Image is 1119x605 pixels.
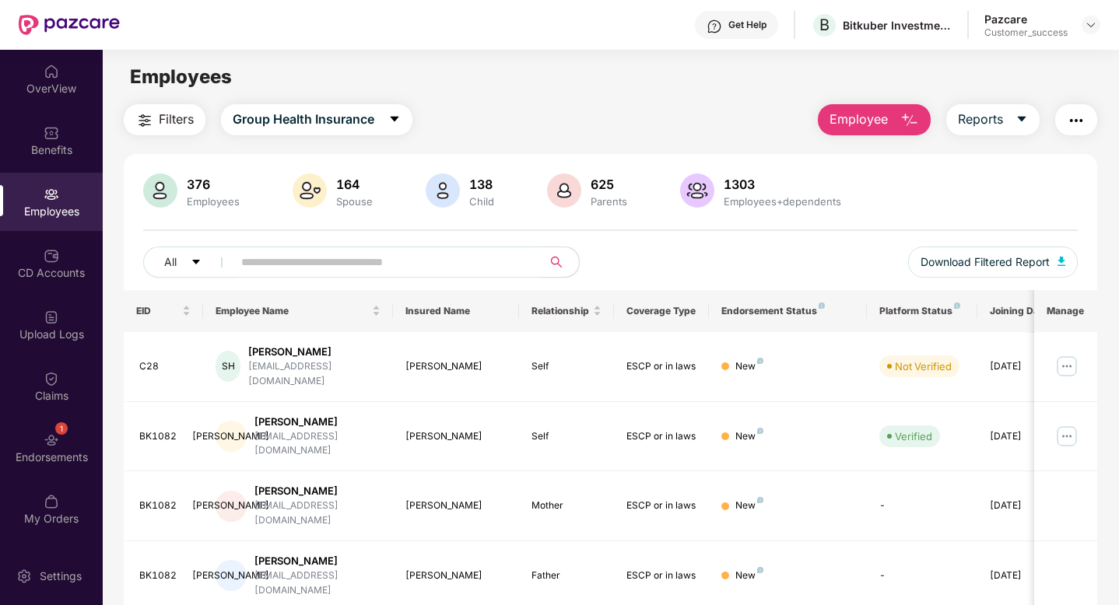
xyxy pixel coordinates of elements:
[44,309,59,325] img: svg+xml;base64,PHN2ZyBpZD0iVXBsb2FkX0xvZ3MiIGRhdGEtbmFtZT0iVXBsb2FkIExvZ3MiIHhtbG5zPSJodHRwOi8vd3...
[531,429,602,444] div: Self
[895,358,952,374] div: Not Verified
[990,568,1060,583] div: [DATE]
[921,254,1050,271] span: Download Filtered Report
[405,429,507,444] div: [PERSON_NAME]
[867,471,977,541] td: -
[1034,290,1097,332] th: Manage
[757,358,763,364] img: svg+xml;base64,PHN2ZyB4bWxucz0iaHR0cDovL3d3dy53My5vcmcvMjAwMC9zdmciIHdpZHRoPSI4IiBoZWlnaHQ9IjgiIH...
[55,422,68,435] div: 1
[136,305,179,317] span: EID
[984,12,1068,26] div: Pazcare
[531,568,602,583] div: Father
[1016,113,1028,127] span: caret-down
[626,359,696,374] div: ESCP or in laws
[588,177,630,192] div: 625
[818,104,931,135] button: Employee
[393,290,520,332] th: Insured Name
[614,290,709,332] th: Coverage Type
[819,302,825,309] img: svg+xml;base64,PHN2ZyB4bWxucz0iaHR0cDovL3d3dy53My5vcmcvMjAwMC9zdmciIHdpZHRoPSI4IiBoZWlnaHQ9IjgiIH...
[254,429,381,459] div: [EMAIL_ADDRESS][DOMAIN_NAME]
[216,351,241,382] div: SH
[757,497,763,503] img: svg+xml;base64,PHN2ZyB4bWxucz0iaHR0cDovL3d3dy53My5vcmcvMjAwMC9zdmciIHdpZHRoPSI4IiBoZWlnaHQ9IjgiIH...
[541,247,580,278] button: search
[735,498,763,513] div: New
[124,104,205,135] button: Filters
[139,498,191,513] div: BK1082
[19,15,120,35] img: New Pazcare Logo
[588,195,630,208] div: Parents
[44,187,59,202] img: svg+xml;base64,PHN2ZyBpZD0iRW1wbG95ZWVzIiB4bWxucz0iaHR0cDovL3d3dy53My5vcmcvMjAwMC9zdmciIHdpZHRoPS...
[254,484,381,498] div: [PERSON_NAME]
[626,568,696,583] div: ESCP or in laws
[984,26,1068,39] div: Customer_success
[139,568,191,583] div: BK1082
[143,247,238,278] button: Allcaret-down
[1067,111,1086,130] img: svg+xml;base64,PHN2ZyB4bWxucz0iaHR0cDovL3d3dy53My5vcmcvMjAwMC9zdmciIHdpZHRoPSIyNCIgaGVpZ2h0PSIyNC...
[735,429,763,444] div: New
[216,305,369,317] span: Employee Name
[184,177,243,192] div: 376
[531,498,602,513] div: Mother
[203,290,393,332] th: Employee Name
[130,65,232,88] span: Employees
[254,498,381,528] div: [EMAIL_ADDRESS][DOMAIN_NAME]
[519,290,614,332] th: Relationship
[958,110,1003,129] span: Reports
[44,248,59,264] img: svg+xml;base64,PHN2ZyBpZD0iQ0RfQWNjb3VudHMiIGRhdGEtbmFtZT0iQ0QgQWNjb3VudHMiIHhtbG5zPSJodHRwOi8vd3...
[35,568,86,584] div: Settings
[531,359,602,374] div: Self
[1085,19,1097,31] img: svg+xml;base64,PHN2ZyBpZD0iRHJvcGRvd24tMzJ4MzIiIHhtbG5zPSJodHRwOi8vd3d3LnczLm9yZy8yMDAwL3N2ZyIgd2...
[293,173,327,208] img: svg+xml;base64,PHN2ZyB4bWxucz0iaHR0cDovL3d3dy53My5vcmcvMjAwMC9zdmciIHhtbG5zOnhsaW5rPSJodHRwOi8vd3...
[388,113,401,127] span: caret-down
[44,64,59,79] img: svg+xml;base64,PHN2ZyBpZD0iSG9tZSIgeG1sbnM9Imh0dHA6Ly93d3cudzMub3JnLzIwMDAvc3ZnIiB3aWR0aD0iMjAiIG...
[143,173,177,208] img: svg+xml;base64,PHN2ZyB4bWxucz0iaHR0cDovL3d3dy53My5vcmcvMjAwMC9zdmciIHhtbG5zOnhsaW5rPSJodHRwOi8vd3...
[531,305,590,317] span: Relationship
[44,125,59,141] img: svg+xml;base64,PHN2ZyBpZD0iQmVuZWZpdHMiIHhtbG5zPSJodHRwOi8vd3d3LnczLm9yZy8yMDAwL3N2ZyIgd2lkdGg9Ij...
[135,111,154,130] img: svg+xml;base64,PHN2ZyB4bWxucz0iaHR0cDovL3d3dy53My5vcmcvMjAwMC9zdmciIHdpZHRoPSIyNCIgaGVpZ2h0PSIyNC...
[830,110,888,129] span: Employee
[248,344,380,359] div: [PERSON_NAME]
[466,177,497,192] div: 138
[977,290,1072,332] th: Joining Date
[626,498,696,513] div: ESCP or in laws
[333,177,376,192] div: 164
[843,18,952,33] div: Bitkuber Investments Pvt Limited
[184,195,243,208] div: Employees
[44,371,59,386] img: svg+xml;base64,PHN2ZyBpZD0iQ2xhaW0iIHhtbG5zPSJodHRwOi8vd3d3LnczLm9yZy8yMDAwL3N2ZyIgd2lkdGg9IjIwIi...
[757,567,763,573] img: svg+xml;base64,PHN2ZyB4bWxucz0iaHR0cDovL3d3dy53My5vcmcvMjAwMC9zdmciIHdpZHRoPSI4IiBoZWlnaHQ9IjgiIH...
[721,195,844,208] div: Employees+dependents
[466,195,497,208] div: Child
[405,498,507,513] div: [PERSON_NAME]
[541,256,571,268] span: search
[1054,424,1079,449] img: manageButton
[1058,257,1065,266] img: svg+xml;base64,PHN2ZyB4bWxucz0iaHR0cDovL3d3dy53My5vcmcvMjAwMC9zdmciIHhtbG5zOnhsaW5rPSJodHRwOi8vd3...
[908,247,1078,278] button: Download Filtered Report
[990,429,1060,444] div: [DATE]
[721,305,854,317] div: Endorsement Status
[44,432,59,448] img: svg+xml;base64,PHN2ZyBpZD0iRW5kb3JzZW1lbnRzIiB4bWxucz0iaHR0cDovL3d3dy53My5vcmcvMjAwMC9zdmciIHdpZH...
[216,491,247,522] div: [PERSON_NAME]
[254,414,381,429] div: [PERSON_NAME]
[819,16,830,34] span: B
[333,195,376,208] div: Spouse
[16,568,32,584] img: svg+xml;base64,PHN2ZyBpZD0iU2V0dGluZy0yMHgyMCIgeG1sbnM9Imh0dHA6Ly93d3cudzMub3JnLzIwMDAvc3ZnIiB3aW...
[721,177,844,192] div: 1303
[757,428,763,434] img: svg+xml;base64,PHN2ZyB4bWxucz0iaHR0cDovL3d3dy53My5vcmcvMjAwMC9zdmciIHdpZHRoPSI4IiBoZWlnaHQ9IjgiIH...
[254,554,381,568] div: [PERSON_NAME]
[139,429,191,444] div: BK1082
[44,494,59,509] img: svg+xml;base64,PHN2ZyBpZD0iTXlfT3JkZXJzIiBkYXRhLW5hbWU9Ik15IE9yZGVycyIgeG1sbnM9Imh0dHA6Ly93d3cudz...
[221,104,412,135] button: Group Health Insurancecaret-down
[405,359,507,374] div: [PERSON_NAME]
[680,173,714,208] img: svg+xml;base64,PHN2ZyB4bWxucz0iaHR0cDovL3d3dy53My5vcmcvMjAwMC9zdmciIHhtbG5zOnhsaW5rPSJodHRwOi8vd3...
[707,19,722,34] img: svg+xml;base64,PHN2ZyBpZD0iSGVscC0zMngzMiIgeG1sbnM9Imh0dHA6Ly93d3cudzMub3JnLzIwMDAvc3ZnIiB3aWR0aD...
[900,111,919,130] img: svg+xml;base64,PHN2ZyB4bWxucz0iaHR0cDovL3d3dy53My5vcmcvMjAwMC9zdmciIHhtbG5zOnhsaW5rPSJodHRwOi8vd3...
[248,359,380,389] div: [EMAIL_ADDRESS][DOMAIN_NAME]
[990,359,1060,374] div: [DATE]
[954,302,960,309] img: svg+xml;base64,PHN2ZyB4bWxucz0iaHR0cDovL3d3dy53My5vcmcvMjAwMC9zdmciIHdpZHRoPSI4IiBoZWlnaHQ9IjgiIH...
[735,359,763,374] div: New
[216,421,247,452] div: [PERSON_NAME]
[426,173,460,208] img: svg+xml;base64,PHN2ZyB4bWxucz0iaHR0cDovL3d3dy53My5vcmcvMjAwMC9zdmciIHhtbG5zOnhsaW5rPSJodHRwOi8vd3...
[405,568,507,583] div: [PERSON_NAME]
[124,290,203,332] th: EID
[164,254,177,271] span: All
